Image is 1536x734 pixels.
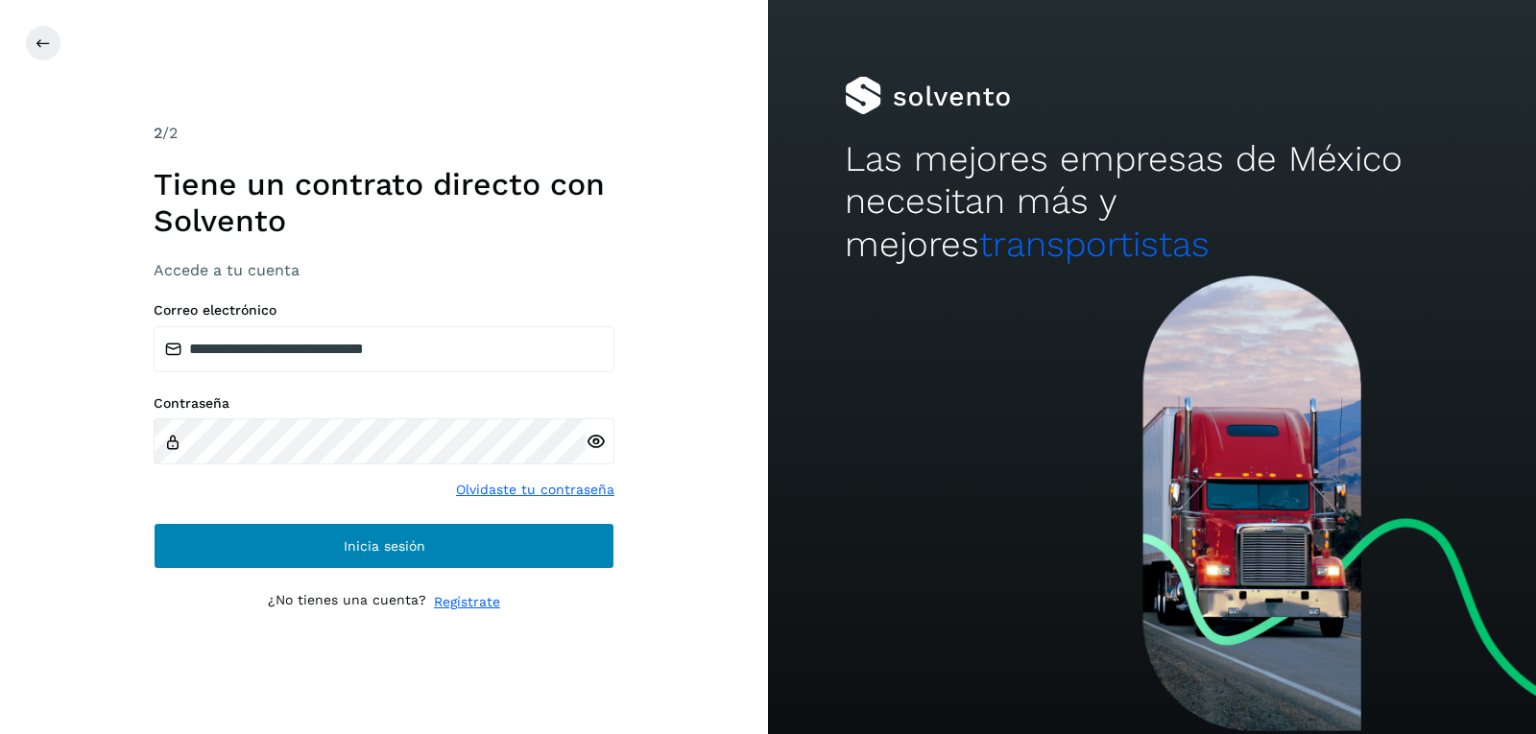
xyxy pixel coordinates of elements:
span: Inicia sesión [344,539,425,553]
span: 2 [154,124,162,142]
p: ¿No tienes una cuenta? [268,592,426,612]
a: Regístrate [434,592,500,612]
span: transportistas [979,224,1210,265]
button: Inicia sesión [154,523,614,569]
label: Correo electrónico [154,302,614,319]
h1: Tiene un contrato directo con Solvento [154,166,614,240]
label: Contraseña [154,395,614,412]
h3: Accede a tu cuenta [154,261,614,279]
div: /2 [154,122,614,145]
a: Olvidaste tu contraseña [456,480,614,500]
h2: Las mejores empresas de México necesitan más y mejores [845,138,1459,266]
